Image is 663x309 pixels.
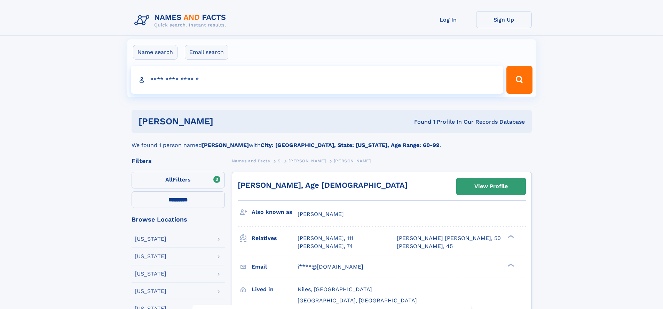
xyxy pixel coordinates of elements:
[135,254,166,259] div: [US_STATE]
[132,172,225,188] label: Filters
[232,156,270,165] a: Names and Facts
[132,216,225,223] div: Browse Locations
[506,66,532,94] button: Search Button
[135,271,166,277] div: [US_STATE]
[334,159,371,163] span: [PERSON_NAME]
[397,242,453,250] a: [PERSON_NAME], 45
[139,117,314,126] h1: [PERSON_NAME]
[314,118,525,126] div: Found 1 Profile In Our Records Database
[133,45,177,60] label: Name search
[132,11,232,30] img: Logo Names and Facts
[261,142,440,148] b: City: [GEOGRAPHIC_DATA], State: [US_STATE], Age Range: 60-99
[506,263,514,267] div: ❯
[185,45,228,60] label: Email search
[457,178,526,195] a: View Profile
[252,284,298,295] h3: Lived in
[252,261,298,273] h3: Email
[278,159,281,163] span: S
[165,176,173,183] span: All
[397,234,501,242] a: [PERSON_NAME] [PERSON_NAME], 50
[131,66,504,94] input: search input
[289,156,326,165] a: [PERSON_NAME]
[474,178,508,194] div: View Profile
[135,288,166,294] div: [US_STATE]
[132,133,532,149] div: We found 1 person named with .
[202,142,249,148] b: [PERSON_NAME]
[420,11,476,28] a: Log In
[298,297,417,304] span: [GEOGRAPHIC_DATA], [GEOGRAPHIC_DATA]
[298,211,344,217] span: [PERSON_NAME]
[298,234,353,242] a: [PERSON_NAME], 111
[289,159,326,163] span: [PERSON_NAME]
[278,156,281,165] a: S
[506,234,514,239] div: ❯
[238,181,408,190] a: [PERSON_NAME], Age [DEMOGRAPHIC_DATA]
[476,11,532,28] a: Sign Up
[298,286,372,293] span: Niles, [GEOGRAPHIC_DATA]
[132,158,225,164] div: Filters
[135,236,166,242] div: [US_STATE]
[252,232,298,244] h3: Relatives
[252,206,298,218] h3: Also known as
[298,242,353,250] a: [PERSON_NAME], 74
